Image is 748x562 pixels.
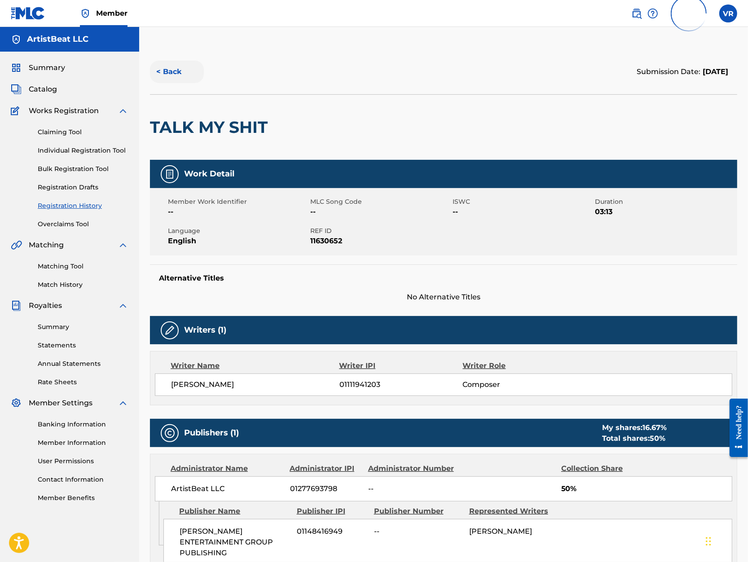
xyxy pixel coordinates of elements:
[38,322,128,332] a: Summary
[179,506,290,517] div: Publisher Name
[339,379,463,390] span: 01111941203
[647,8,658,19] img: help
[38,378,128,387] a: Rate Sheets
[11,7,45,20] img: MLC Logo
[38,146,128,155] a: Individual Registration Tool
[184,428,239,438] h5: Publishers (1)
[11,84,57,95] a: CatalogCatalog
[368,483,458,494] span: --
[469,506,558,517] div: Represented Writers
[38,475,128,484] a: Contact Information
[150,292,737,303] span: No Alternative Titles
[310,206,450,217] span: --
[339,360,462,371] div: Writer IPI
[164,169,175,180] img: Work Detail
[368,463,458,474] div: Administrator Number
[706,528,711,555] div: Drag
[723,391,748,464] iframe: Resource Center
[297,506,367,517] div: Publisher IPI
[631,8,642,19] img: search
[469,527,532,536] span: [PERSON_NAME]
[642,423,667,432] span: 16.67 %
[647,4,658,22] div: Help
[171,360,339,371] div: Writer Name
[171,463,283,474] div: Administrator Name
[29,300,62,311] span: Royalties
[310,226,450,236] span: REF ID
[118,300,128,311] img: expand
[38,341,128,350] a: Statements
[80,8,91,19] img: Top Rightsholder
[11,240,22,250] img: Matching
[29,105,99,116] span: Works Registration
[150,117,272,137] h2: TALK MY SHIT
[637,66,728,77] div: Submission Date:
[11,300,22,311] img: Royalties
[462,379,575,390] span: Composer
[374,526,462,537] span: --
[150,61,204,83] button: < Back
[11,398,22,408] img: Member Settings
[290,463,361,474] div: Administrator IPI
[602,422,667,433] div: My shares:
[38,420,128,429] a: Banking Information
[650,434,665,443] span: 50 %
[164,428,175,439] img: Publishers
[595,206,735,217] span: 03:13
[595,197,735,206] span: Duration
[719,4,737,22] div: User Menu
[463,360,575,371] div: Writer Role
[38,201,128,211] a: Registration History
[38,262,128,271] a: Matching Tool
[184,325,226,335] h5: Writers (1)
[38,164,128,174] a: Bulk Registration Tool
[453,206,593,217] span: --
[561,483,732,494] span: 50%
[118,240,128,250] img: expand
[29,240,64,250] span: Matching
[700,67,728,76] span: [DATE]
[168,236,308,246] span: English
[297,526,367,537] span: 01148416949
[96,8,128,18] span: Member
[602,433,667,444] div: Total shares:
[631,4,642,22] a: Public Search
[703,519,748,562] iframe: Chat Widget
[11,84,22,95] img: Catalog
[168,226,308,236] span: Language
[310,197,450,206] span: MLC Song Code
[38,220,128,229] a: Overclaims Tool
[38,359,128,369] a: Annual Statements
[184,169,234,179] h5: Work Detail
[164,325,175,336] img: Writers
[310,236,450,246] span: 11630652
[38,438,128,448] a: Member Information
[27,34,88,44] h5: ArtistBeat LLC
[11,62,65,73] a: SummarySummary
[168,206,308,217] span: --
[29,84,57,95] span: Catalog
[38,127,128,137] a: Claiming Tool
[29,62,65,73] span: Summary
[180,526,290,558] span: [PERSON_NAME] ENTERTAINMENT GROUP PUBLISHING
[453,197,593,206] span: ISWC
[11,62,22,73] img: Summary
[38,280,128,290] a: Match History
[29,398,92,408] span: Member Settings
[561,463,646,474] div: Collection Share
[11,34,22,45] img: Accounts
[11,105,22,116] img: Works Registration
[171,379,339,390] span: [PERSON_NAME]
[118,398,128,408] img: expand
[168,197,308,206] span: Member Work Identifier
[290,483,361,494] span: 01277693798
[374,506,462,517] div: Publisher Number
[38,183,128,192] a: Registration Drafts
[159,274,728,283] h5: Alternative Titles
[38,457,128,466] a: User Permissions
[38,493,128,503] a: Member Benefits
[171,483,283,494] span: ArtistBeat LLC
